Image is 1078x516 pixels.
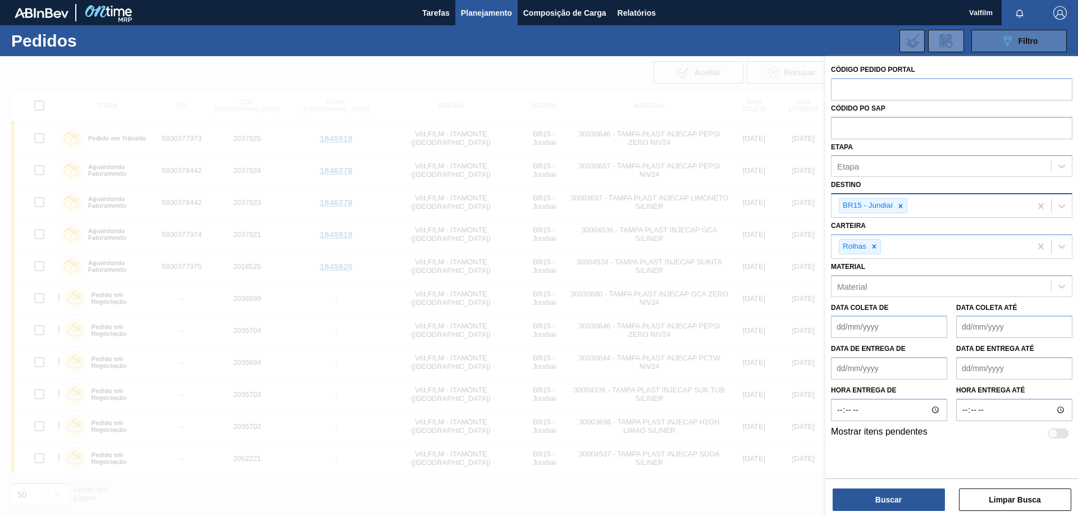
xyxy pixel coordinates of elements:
[837,162,859,171] div: Etapa
[837,281,867,291] div: Material
[11,34,179,47] h1: Pedidos
[899,30,925,52] div: Importar Negociações dos Pedidos
[839,199,894,213] div: BR15 - Jundiaí
[831,345,906,353] label: Data de Entrega de
[1018,36,1038,45] span: Filtro
[831,357,947,380] input: dd/mm/yyyy
[461,6,512,20] span: Planejamento
[831,263,865,271] label: Material
[422,6,450,20] span: Tarefas
[971,30,1067,52] button: Filtro
[1053,6,1067,20] img: Logout
[831,316,947,338] input: dd/mm/yyyy
[831,143,853,151] label: Etapa
[831,181,861,189] label: Destino
[831,304,888,312] label: Data coleta de
[831,427,928,440] label: Mostrar itens pendentes
[1002,5,1038,21] button: Notificações
[956,357,1072,380] input: dd/mm/yyyy
[618,6,656,20] span: Relatórios
[839,240,868,254] div: Rolhas
[523,6,606,20] span: Composição de Carga
[15,8,68,18] img: TNhmsLtSVTkK8tSr43FrP2fwEKptu5GPRR3wAAAABJRU5ErkJggg==
[956,304,1017,312] label: Data coleta até
[956,345,1034,353] label: Data de Entrega até
[928,30,964,52] div: Solicitação de Revisão de Pedidos
[831,104,885,112] label: Códido PO SAP
[831,222,866,230] label: Carteira
[956,382,1072,399] label: Hora entrega até
[956,316,1072,338] input: dd/mm/yyyy
[831,66,915,74] label: Código Pedido Portal
[831,382,947,399] label: Hora entrega de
